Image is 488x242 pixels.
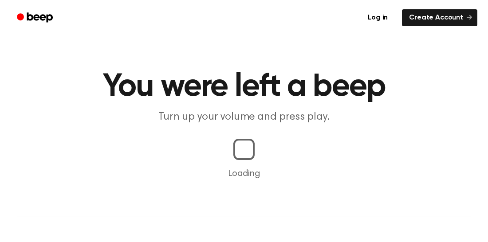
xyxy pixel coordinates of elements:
[402,9,477,26] a: Create Account
[74,110,414,125] p: Turn up your volume and press play.
[359,8,397,28] a: Log in
[11,167,477,180] p: Loading
[17,71,471,103] h1: You were left a beep
[11,9,61,27] a: Beep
